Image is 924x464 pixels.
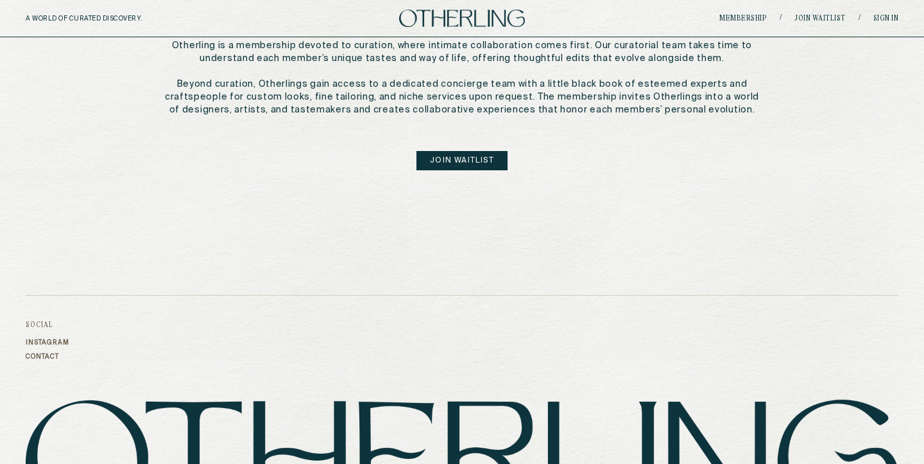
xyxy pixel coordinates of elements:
[165,13,760,116] p: In pursuit of wonder, inspiration, and discovery... Otherling is a membership devoted to curation...
[873,15,899,22] a: Sign in
[26,15,198,22] h5: A WORLD OF CURATED DISCOVERY.
[26,339,69,346] a: Instagram
[719,15,767,22] a: Membership
[26,353,69,361] a: Contact
[780,13,782,23] span: /
[794,15,846,22] a: Join waitlist
[26,321,69,329] h3: Social
[416,151,508,170] a: join waitlist
[399,10,525,27] img: logo
[859,13,860,23] span: /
